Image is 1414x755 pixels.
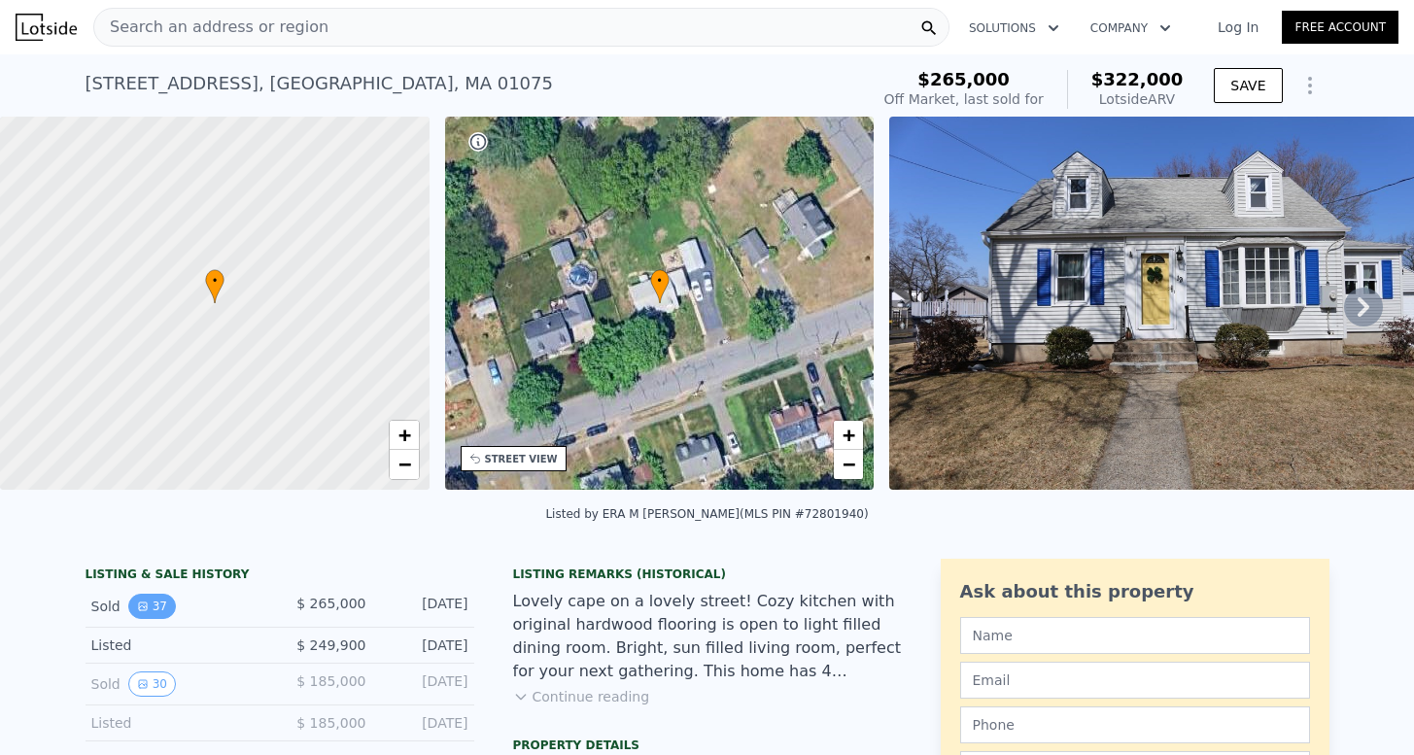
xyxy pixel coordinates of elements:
[960,617,1310,654] input: Name
[1091,89,1184,109] div: Lotside ARV
[1282,11,1398,44] a: Free Account
[1214,68,1282,103] button: SAVE
[91,594,264,619] div: Sold
[205,272,224,290] span: •
[650,272,670,290] span: •
[390,450,419,479] a: Zoom out
[91,671,264,697] div: Sold
[86,566,474,586] div: LISTING & SALE HISTORY
[917,69,1010,89] span: $265,000
[1091,69,1184,89] span: $322,000
[843,423,855,447] span: +
[94,16,328,39] span: Search an address or region
[128,594,176,619] button: View historical data
[382,713,468,733] div: [DATE]
[513,738,902,753] div: Property details
[296,637,365,653] span: $ 249,900
[1194,17,1282,37] a: Log In
[834,450,863,479] a: Zoom out
[834,421,863,450] a: Zoom in
[953,11,1075,46] button: Solutions
[397,423,410,447] span: +
[960,578,1310,605] div: Ask about this property
[1291,66,1329,105] button: Show Options
[485,452,558,466] div: STREET VIEW
[960,706,1310,743] input: Phone
[513,687,650,706] button: Continue reading
[650,269,670,303] div: •
[296,715,365,731] span: $ 185,000
[91,635,264,655] div: Listed
[397,452,410,476] span: −
[86,70,553,97] div: [STREET_ADDRESS] , [GEOGRAPHIC_DATA] , MA 01075
[16,14,77,41] img: Lotside
[91,713,264,733] div: Listed
[513,590,902,683] div: Lovely cape on a lovely street! Cozy kitchen with original hardwood flooring is open to light fil...
[545,507,868,521] div: Listed by ERA M [PERSON_NAME] (MLS PIN #72801940)
[205,269,224,303] div: •
[1075,11,1187,46] button: Company
[390,421,419,450] a: Zoom in
[296,673,365,689] span: $ 185,000
[128,671,176,697] button: View historical data
[843,452,855,476] span: −
[513,566,902,582] div: Listing Remarks (Historical)
[884,89,1044,109] div: Off Market, last sold for
[382,594,468,619] div: [DATE]
[382,635,468,655] div: [DATE]
[960,662,1310,699] input: Email
[296,596,365,611] span: $ 265,000
[382,671,468,697] div: [DATE]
